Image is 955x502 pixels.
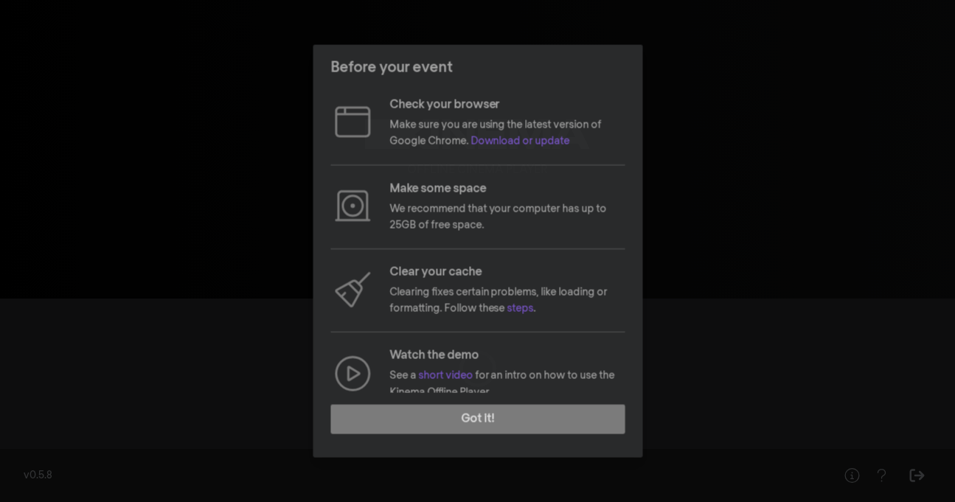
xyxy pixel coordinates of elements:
header: Before your event [313,45,642,91]
a: steps [507,304,533,314]
a: Download or update [470,136,570,147]
p: See a for an intro on how to use the Kinema Offline Player. [389,368,625,401]
p: We recommend that your computer has up to 25GB of free space. [389,201,625,234]
p: Check your browser [389,96,625,114]
button: Got it! [330,405,625,434]
p: Clearing fixes certain problems, like loading or formatting. Follow these . [389,284,625,317]
p: Watch the demo [389,347,625,365]
p: Make sure you are using the latest version of Google Chrome. [389,116,625,150]
p: Clear your cache [389,264,625,282]
p: Make some space [389,180,625,198]
a: short video [418,371,473,381]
